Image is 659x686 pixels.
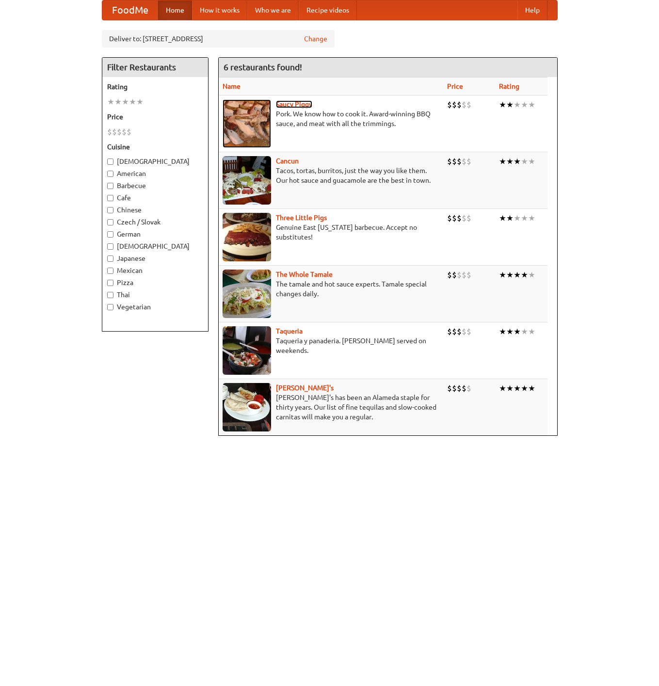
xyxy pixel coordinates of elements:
[462,156,466,167] li: $
[299,0,357,20] a: Recipe videos
[107,278,203,287] label: Pizza
[466,213,471,223] li: $
[462,270,466,280] li: $
[276,384,334,392] a: [PERSON_NAME]'s
[192,0,247,20] a: How it works
[107,255,113,262] input: Japanese
[107,302,203,312] label: Vegetarian
[129,96,136,107] li: ★
[127,127,131,137] li: $
[457,383,462,394] li: $
[514,326,521,337] li: ★
[506,99,514,110] li: ★
[499,383,506,394] li: ★
[107,142,203,152] h5: Cuisine
[107,266,203,275] label: Mexican
[247,0,299,20] a: Who we are
[107,241,203,251] label: [DEMOGRAPHIC_DATA]
[276,100,312,108] a: Saucy Piggy
[499,326,506,337] li: ★
[528,326,535,337] li: ★
[452,270,457,280] li: $
[107,304,113,310] input: Vegetarian
[506,326,514,337] li: ★
[107,127,112,137] li: $
[107,171,113,177] input: American
[107,181,203,191] label: Barbecue
[447,270,452,280] li: $
[223,156,271,205] img: cancun.jpg
[506,383,514,394] li: ★
[107,112,203,122] h5: Price
[122,96,129,107] li: ★
[223,279,439,299] p: The tamale and hot sauce experts. Tamale special changes daily.
[223,270,271,318] img: wholetamale.jpg
[506,213,514,223] li: ★
[466,99,471,110] li: $
[158,0,192,20] a: Home
[107,292,113,298] input: Thai
[528,213,535,223] li: ★
[462,326,466,337] li: $
[466,270,471,280] li: $
[514,383,521,394] li: ★
[457,270,462,280] li: $
[107,193,203,203] label: Cafe
[447,82,463,90] a: Price
[223,336,439,355] p: Taqueria y panaderia. [PERSON_NAME] served on weekends.
[521,213,528,223] li: ★
[112,127,117,137] li: $
[521,156,528,167] li: ★
[466,156,471,167] li: $
[506,270,514,280] li: ★
[122,127,127,137] li: $
[107,205,203,215] label: Chinese
[223,166,439,185] p: Tacos, tortas, burritos, just the way you like them. Our hot sauce and guacamole are the best in ...
[223,326,271,375] img: taqueria.jpg
[107,219,113,225] input: Czech / Slovak
[223,383,271,431] img: pedros.jpg
[276,214,327,222] a: Three Little Pigs
[276,271,333,278] a: The Whole Tamale
[114,96,122,107] li: ★
[223,213,271,261] img: littlepigs.jpg
[452,156,457,167] li: $
[107,243,113,250] input: [DEMOGRAPHIC_DATA]
[107,229,203,239] label: German
[514,213,521,223] li: ★
[102,0,158,20] a: FoodMe
[223,109,439,128] p: Pork. We know how to cook it. Award-winning BBQ sauce, and meat with all the trimmings.
[107,217,203,227] label: Czech / Slovak
[462,383,466,394] li: $
[457,326,462,337] li: $
[304,34,327,44] a: Change
[107,290,203,300] label: Thai
[223,99,271,148] img: saucy.jpg
[223,82,241,90] a: Name
[224,63,302,72] ng-pluralize: 6 restaurants found!
[499,82,519,90] a: Rating
[528,270,535,280] li: ★
[223,393,439,422] p: [PERSON_NAME]'s has been an Alameda staple for thirty years. Our list of fine tequilas and slow-c...
[452,99,457,110] li: $
[107,82,203,92] h5: Rating
[457,99,462,110] li: $
[107,280,113,286] input: Pizza
[107,207,113,213] input: Chinese
[447,99,452,110] li: $
[452,383,457,394] li: $
[499,156,506,167] li: ★
[499,213,506,223] li: ★
[107,231,113,238] input: German
[521,326,528,337] li: ★
[447,213,452,223] li: $
[506,156,514,167] li: ★
[466,383,471,394] li: $
[521,99,528,110] li: ★
[276,327,303,335] a: Taqueria
[107,268,113,274] input: Mexican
